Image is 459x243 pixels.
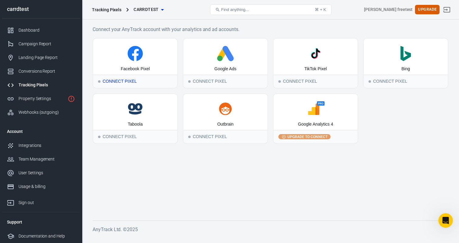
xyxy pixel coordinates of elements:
[214,66,236,72] div: Google Ads
[217,121,234,127] div: Outbrain
[19,68,75,75] div: Conversions Report
[93,93,178,144] button: TaboolaConnect PixelConnect Pixel
[19,156,75,162] div: Team Management
[364,6,413,13] div: Account id: 0tJE9ERn
[92,7,121,13] div: Tracking Pixels
[2,215,80,229] li: Support
[19,41,75,47] div: Campaign Report
[363,38,448,89] button: BingConnect PixelConnect Pixel
[93,75,177,88] div: Connect Pixel
[2,23,80,37] a: Dashboard
[2,37,80,51] a: Campaign Report
[19,82,75,88] div: Tracking Pixels
[304,66,327,72] div: TikTok Pixel
[188,80,191,83] span: Connect Pixel
[2,152,80,166] a: Team Management
[121,66,150,72] div: Facebook Pixel
[131,4,166,15] button: carrdtest
[68,95,75,102] svg: Property is not installed yet
[2,166,80,180] a: User Settings
[19,170,75,176] div: User Settings
[2,180,80,193] a: Usage & billing
[19,200,75,206] div: Sign out
[315,7,326,12] div: ⌘ + K
[364,75,448,88] div: Connect Pixel
[183,38,268,89] button: Google AdsConnect PixelConnect Pixel
[19,54,75,61] div: Landing Page Report
[2,64,80,78] a: Conversions Report
[210,5,331,15] button: Find anything...⌘ + K
[273,93,358,144] button: Google Analytics 4Upgrade to connect
[19,109,75,116] div: Webhooks (outgoing)
[221,7,249,12] span: Find anything...
[93,130,177,143] div: Connect Pixel
[2,6,80,12] div: carrdtest
[93,26,448,33] h6: Connect your AnyTrack account with your analytics and ad accounts.
[93,226,448,233] h6: AnyTrack Ltd. © 2025
[2,78,80,92] a: Tracking Pixels
[2,51,80,64] a: Landing Page Report
[2,92,80,106] a: Property Settings
[98,136,100,138] span: Connect Pixel
[2,124,80,139] li: Account
[183,93,268,144] button: OutbrainConnect PixelConnect Pixel
[369,80,371,83] span: Connect Pixel
[19,233,75,239] div: Documentation and Help
[183,130,267,143] div: Connect Pixel
[19,142,75,149] div: Integrations
[438,213,453,228] iframe: Intercom live chat
[19,27,75,33] div: Dashboard
[19,183,75,190] div: Usage & billing
[183,75,267,88] div: Connect Pixel
[2,139,80,152] a: Integrations
[401,66,410,72] div: Bing
[188,136,191,138] span: Connect Pixel
[273,38,358,89] button: TikTok PixelConnect PixelConnect Pixel
[298,121,333,127] div: Google Analytics 4
[2,106,80,119] a: Webhooks (outgoing)
[134,6,159,13] span: carrdtest
[415,5,440,14] button: Upgrade
[440,2,454,17] a: Sign out
[128,121,143,127] div: Taboola
[286,134,329,140] span: Upgrade to connect
[274,75,358,88] div: Connect Pixel
[19,95,65,102] div: Property Settings
[278,80,281,83] span: Connect Pixel
[98,80,100,83] span: Connect Pixel
[2,193,80,210] a: Sign out
[93,38,178,89] button: Facebook PixelConnect PixelConnect Pixel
